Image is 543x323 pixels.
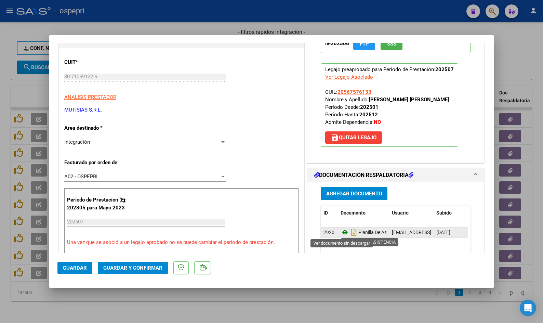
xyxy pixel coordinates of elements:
[98,262,168,274] button: Guardar y Confirmar
[64,173,97,180] span: A02 - OSPEPRI
[360,41,369,47] span: FTP
[325,131,382,144] button: Quitar Legajo
[468,206,502,220] datatable-header-cell: Acción
[307,168,484,182] mat-expansion-panel-header: DOCUMENTACIÓN RESPALDATORIA
[67,196,136,211] p: Período de Prestación (Ej: 202305 para Mayo 2023
[103,265,162,271] span: Guardar y Confirmar
[389,206,434,220] datatable-header-cell: Usuario
[381,37,402,50] button: SSS
[321,206,338,220] datatable-header-cell: ID
[387,41,396,47] span: SSS
[326,191,382,197] span: Agregar Documento
[349,227,358,238] i: Descargar documento
[360,104,379,110] strong: 202501
[64,139,90,145] span: Integración
[325,89,449,125] span: CUIL: Nombre y Apellido: Período Desde: Período Hasta: Admite Dependencia:
[64,94,116,100] span: ANALISIS PRESTADOR
[331,133,339,142] mat-icon: save
[436,230,450,235] span: [DATE]
[57,262,92,274] button: Guardar
[374,119,381,125] strong: NO
[64,59,135,66] p: CUIT
[369,96,449,103] strong: [PERSON_NAME] [PERSON_NAME]
[338,206,389,220] datatable-header-cell: Documento
[323,210,328,216] span: ID
[359,112,378,118] strong: 202512
[314,171,413,179] h1: DOCUMENTACIÓN RESPALDATORIA
[337,89,371,95] span: 20567576133
[321,63,458,147] p: Legajo preaprobado para Período de Prestación:
[520,300,536,316] div: Open Intercom Messenger
[353,37,375,50] button: FTP
[64,159,135,167] p: Facturado por orden de
[331,134,376,141] span: Quitar Legajo
[341,210,366,216] span: Documento
[64,106,299,114] p: MUTISIAS S.R.L.
[434,206,468,220] datatable-header-cell: Subido
[321,187,387,200] button: Agregar Documento
[63,265,87,271] span: Guardar
[392,210,409,216] span: Usuario
[323,230,337,235] span: 29205
[307,17,484,163] div: PREAPROBACIÓN PARA INTEGRACION
[341,230,403,235] span: Planilla De Asistencia
[67,238,296,246] p: Una vez que se asoció a un legajo aprobado no se puede cambiar el período de prestación.
[392,230,506,235] span: [EMAIL_ADDRESS][DOMAIN_NAME] - MUTISIAS S.R.L.
[435,66,454,73] strong: 202507
[331,40,349,47] strong: 202506
[325,73,373,81] div: Ver Legajo Asociado
[436,210,452,216] span: Subido
[64,124,135,132] p: Area destinado *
